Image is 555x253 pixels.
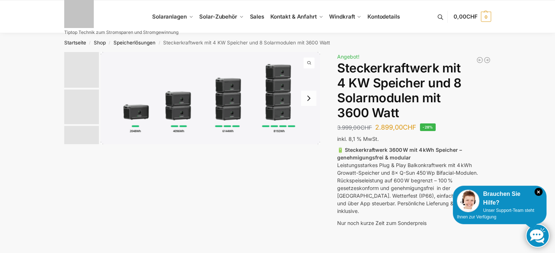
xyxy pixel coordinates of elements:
[337,54,359,60] span: Angebot!
[94,40,106,46] a: Shop
[483,56,491,64] a: Balkonkraftwerk 1780 Watt mit 4 KWh Zendure Batteriespeicher Notstrom fähig
[375,123,416,131] bdi: 2.899,00
[454,13,477,20] span: 0,00
[326,0,365,33] a: Windkraft
[337,124,372,131] bdi: 3.999,00
[466,13,478,20] span: CHF
[64,126,99,161] img: Nep800
[454,6,491,28] a: 0,00CHF 0
[51,33,504,52] nav: Breadcrumb
[361,124,372,131] span: CHF
[101,52,320,144] a: growatt noah 2000 flexible erweiterung scaledgrowatt noah 2000 flexible erweiterung scaled
[113,40,155,46] a: Speicherlösungen
[101,52,320,144] img: Growatt-NOAH-2000-flexible-erweiterung
[64,30,178,35] p: Tiptop Technik zum Stromsparen und Stromgewinnung
[329,13,355,20] span: Windkraft
[337,136,379,142] span: inkl. 8,1 % MwSt.
[476,56,483,64] a: Balkonkraftwerk 890 Watt Solarmodulleistung mit 1kW/h Zendure Speicher
[457,208,534,220] span: Unser Support-Team steht Ihnen zur Verfügung
[247,0,267,33] a: Sales
[457,190,479,212] img: Customer service
[267,0,326,33] a: Kontakt & Anfahrt
[152,13,187,20] span: Solaranlagen
[337,219,491,227] p: Nur noch kurze Zeit zum Sonderpreis
[86,40,94,46] span: /
[337,147,462,161] strong: 🔋 Steckerkraftwerk 3600 W mit 4 kWh Speicher – genehmigungsfrei & modular
[403,123,416,131] span: CHF
[250,13,265,20] span: Sales
[365,0,403,33] a: Kontodetails
[196,0,247,33] a: Solar-Zubehör
[457,190,543,207] div: Brauchen Sie Hilfe?
[199,13,237,20] span: Solar-Zubehör
[337,61,491,120] h1: Steckerkraftwerk mit 4 KW Speicher und 8 Solarmodulen mit 3600 Watt
[535,188,543,196] i: Schließen
[481,12,491,22] span: 0
[64,52,99,88] img: Growatt-NOAH-2000-flexible-erweiterung
[64,40,86,46] a: Startseite
[64,90,99,124] img: 6 Module bificiaL
[301,91,316,106] button: Next slide
[106,40,113,46] span: /
[270,13,317,20] span: Kontakt & Anfahrt
[367,13,400,20] span: Kontodetails
[337,146,491,215] p: Leistungsstarkes Plug & Play Balkonkraftwerk mit 4 kWh Growatt-Speicher und 8× Q-Sun 450 Wp Bifac...
[420,123,436,131] span: -28%
[155,40,163,46] span: /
